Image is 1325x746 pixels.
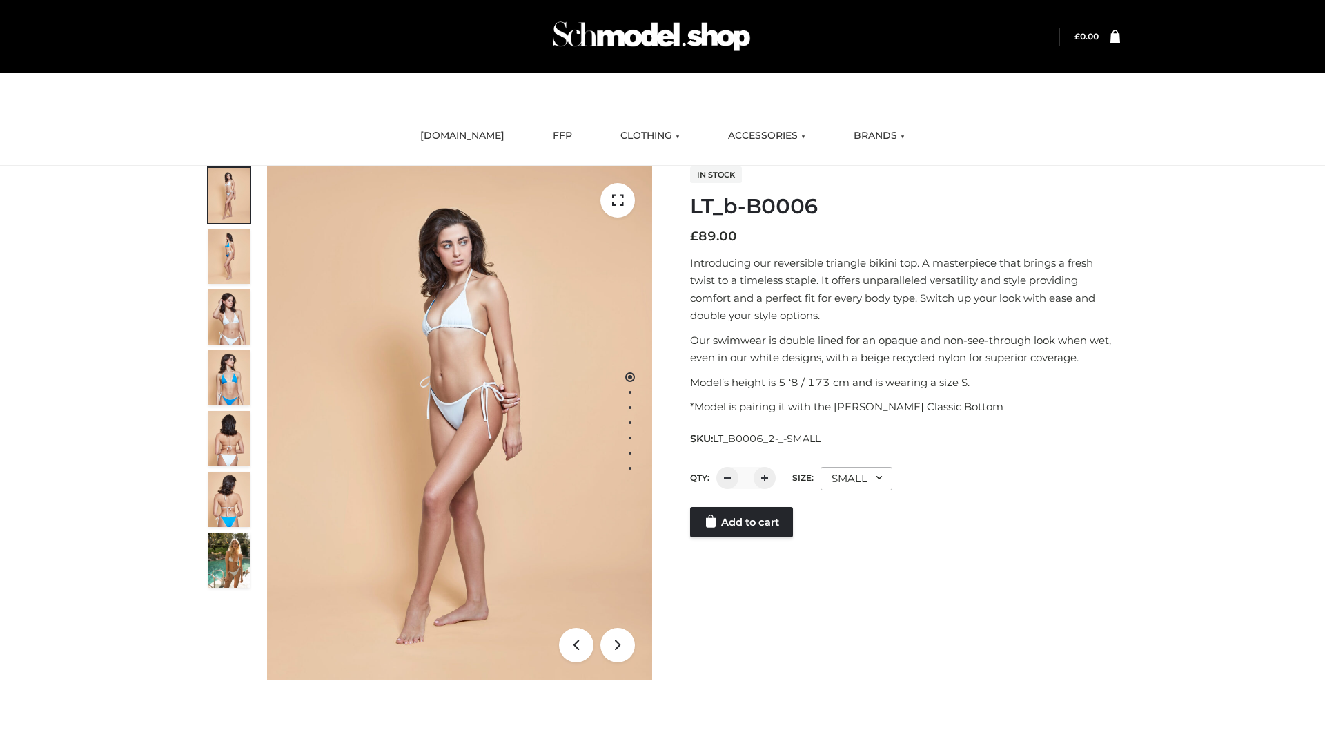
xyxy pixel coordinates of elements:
a: ACCESSORIES [718,121,816,151]
div: SMALL [821,467,892,490]
span: £ [690,229,698,244]
img: Arieltop_CloudNine_AzureSky2.jpg [208,533,250,588]
p: Model’s height is 5 ‘8 / 173 cm and is wearing a size S. [690,374,1120,392]
p: Our swimwear is double lined for an opaque and non-see-through look when wet, even in our white d... [690,332,1120,367]
img: ArielClassicBikiniTop_CloudNine_AzureSky_OW114ECO_2-scaled.jpg [208,229,250,284]
span: SKU: [690,430,822,447]
img: ArielClassicBikiniTop_CloudNine_AzureSky_OW114ECO_8-scaled.jpg [208,472,250,527]
a: BRANDS [843,121,915,151]
h1: LT_b-B0006 [690,194,1120,219]
label: QTY: [690,472,709,483]
a: CLOTHING [610,121,690,151]
img: ArielClassicBikiniTop_CloudNine_AzureSky_OW114ECO_3-scaled.jpg [208,289,250,345]
img: ArielClassicBikiniTop_CloudNine_AzureSky_OW114ECO_1 [267,166,652,680]
p: Introducing our reversible triangle bikini top. A masterpiece that brings a fresh twist to a time... [690,254,1120,325]
span: £ [1074,31,1080,41]
img: ArielClassicBikiniTop_CloudNine_AzureSky_OW114ECO_1-scaled.jpg [208,168,250,223]
bdi: 0.00 [1074,31,1099,41]
a: [DOMAIN_NAME] [410,121,515,151]
label: Size: [792,472,814,483]
p: *Model is pairing it with the [PERSON_NAME] Classic Bottom [690,398,1120,416]
span: In stock [690,166,742,183]
img: Schmodel Admin 964 [548,9,755,64]
span: LT_B0006_2-_-SMALL [713,432,821,445]
bdi: 89.00 [690,229,737,244]
a: Add to cart [690,507,793,537]
img: ArielClassicBikiniTop_CloudNine_AzureSky_OW114ECO_4-scaled.jpg [208,350,250,405]
a: £0.00 [1074,31,1099,41]
a: FFP [542,121,582,151]
img: ArielClassicBikiniTop_CloudNine_AzureSky_OW114ECO_7-scaled.jpg [208,411,250,466]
